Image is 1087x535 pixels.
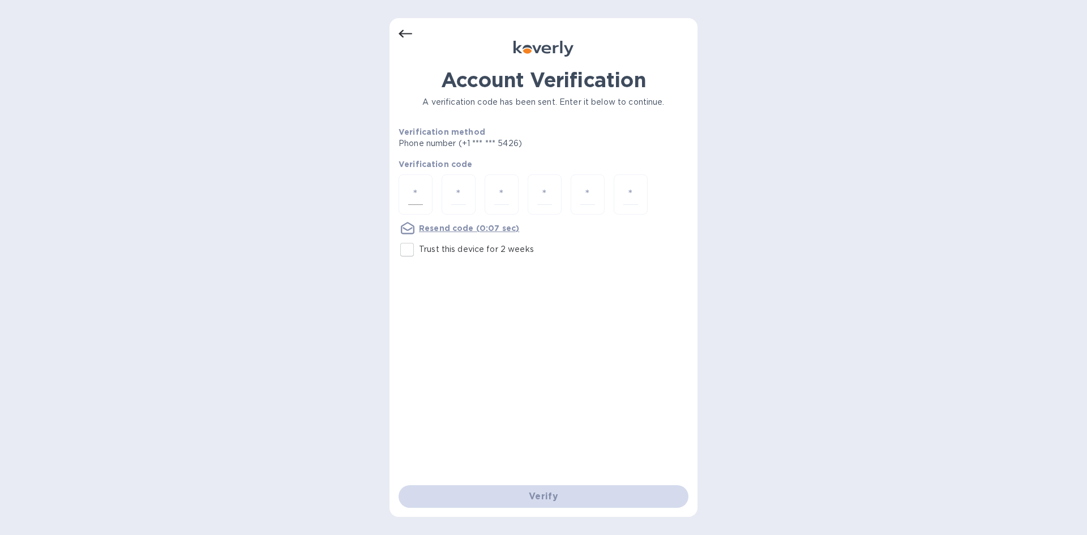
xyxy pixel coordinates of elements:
iframe: Chat Widget [1030,481,1087,535]
p: A verification code has been sent. Enter it below to continue. [399,96,688,108]
b: Verification method [399,127,485,136]
p: Trust this device for 2 weeks [419,243,534,255]
p: Verification code [399,159,688,170]
u: Resend code (0:07 sec) [419,224,519,233]
h1: Account Verification [399,68,688,92]
p: Phone number (+1 *** *** 5426) [399,138,609,149]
